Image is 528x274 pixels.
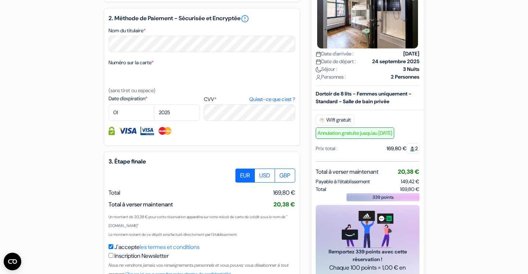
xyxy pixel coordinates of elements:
span: 339 points [373,194,394,201]
small: Le montant restant de ce dépôt sera facturé directement par l'établissement. [109,232,238,237]
a: error_outline [241,14,249,23]
small: Un montant de 20,38 € pour cette réservation apparaîtra sur votre relevé de carte de crédit sous ... [109,214,287,228]
button: Open CMP widget [4,253,21,270]
span: 149,42 € [401,178,419,185]
span: 2 [407,143,419,154]
img: free_wifi.svg [319,117,325,123]
span: 20,38 € [274,201,295,208]
span: Payable à l’établissement [316,178,370,185]
strong: 24 septembre 2025 [372,58,419,65]
label: USD [254,169,275,183]
img: user_icon.svg [316,75,321,80]
img: calendar.svg [316,51,321,57]
strong: 2 Personnes [391,73,419,81]
span: Personnes : [316,73,346,81]
label: CVV [204,95,295,103]
img: moon.svg [316,67,321,72]
span: 169,80 € [273,188,295,197]
a: Qu'est-ce que c'est ? [249,95,295,103]
h5: 2. Méthode de Paiement - Sécurisée et Encryptée [109,14,295,23]
img: Information de carte de crédit entièrement encryptée et sécurisée [109,127,115,135]
strong: [DATE] [403,50,419,58]
span: Date de départ : [316,58,356,65]
span: Remportez 339 points avec cette réservation ! [324,248,411,263]
img: Visa Electron [140,127,154,135]
span: Total [316,185,326,193]
label: GBP [275,169,295,183]
label: Nom du titulaire [109,27,146,35]
span: Séjour : [316,65,337,73]
label: Inscription Newsletter [114,252,169,260]
label: J'accepte [114,243,199,252]
h5: 3. Étape finale [109,158,295,165]
img: guest.svg [410,146,415,152]
img: gift_card_hero_new.png [342,211,393,248]
div: 169,80 € [386,145,419,152]
div: Prix total : [316,145,338,152]
span: 169,80 € [400,185,419,193]
label: Numéro sur la carte [109,59,154,66]
span: Total à verser maintenant [316,167,378,176]
span: Annulation gratuite jusqu'au [DATE] [316,127,394,139]
label: EUR [235,169,255,183]
div: Basic radio toggle button group [236,169,295,183]
span: Total à verser maintenant [109,201,173,208]
span: Wifi gratuit [316,115,354,126]
small: (sans tiret ou espace) [109,87,155,94]
b: Dortoir de 8 lits - Femmes uniquement - Standard - Salle de bain privée [316,90,411,105]
label: Date d'expiration [109,95,200,102]
span: Total [109,189,120,197]
img: calendar.svg [316,59,321,65]
span: Date d'arrivée : [316,50,353,58]
span: 20,38 € [398,168,419,176]
img: Visa [118,127,137,135]
img: Master Card [158,127,173,135]
a: les termes et conditions [140,243,199,251]
strong: 3 Nuits [403,65,419,73]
